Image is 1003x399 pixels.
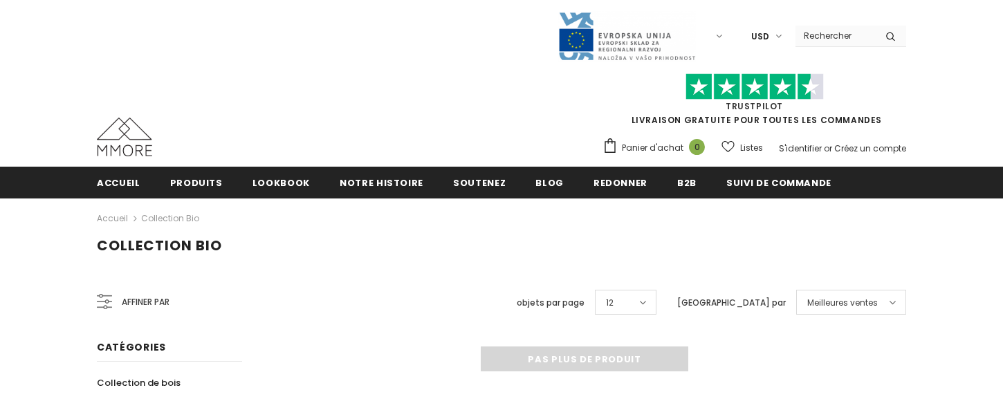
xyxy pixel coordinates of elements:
label: [GEOGRAPHIC_DATA] par [677,296,786,310]
input: Search Site [795,26,875,46]
a: Créez un compte [834,142,906,154]
span: soutenez [453,176,506,189]
a: Listes [721,136,763,160]
a: Panier d'achat 0 [602,138,712,158]
a: Redonner [593,167,647,198]
span: Collection de bois [97,376,181,389]
a: Blog [535,167,564,198]
label: objets par page [517,296,585,310]
a: Collection de bois [97,371,181,395]
span: Meilleures ventes [807,296,878,310]
span: or [824,142,832,154]
span: Lookbook [252,176,310,189]
a: Accueil [97,210,128,227]
a: B2B [677,167,697,198]
span: 12 [606,296,614,310]
img: Faites confiance aux étoiles pilotes [685,73,824,100]
a: Suivi de commande [726,167,831,198]
span: LIVRAISON GRATUITE POUR TOUTES LES COMMANDES [602,80,906,126]
img: Javni Razpis [558,11,696,62]
span: Notre histoire [340,176,423,189]
a: TrustPilot [726,100,783,112]
span: Blog [535,176,564,189]
a: Javni Razpis [558,30,696,41]
a: soutenez [453,167,506,198]
span: Suivi de commande [726,176,831,189]
a: Produits [170,167,223,198]
span: Redonner [593,176,647,189]
span: 0 [689,139,705,155]
a: S'identifier [779,142,822,154]
a: Lookbook [252,167,310,198]
a: Accueil [97,167,140,198]
span: Collection Bio [97,236,222,255]
a: Collection Bio [141,212,199,224]
span: Catégories [97,340,166,354]
span: Affiner par [122,295,169,310]
a: Notre histoire [340,167,423,198]
span: Accueil [97,176,140,189]
span: Listes [740,141,763,155]
span: B2B [677,176,697,189]
img: Cas MMORE [97,118,152,156]
span: USD [751,30,769,44]
span: Produits [170,176,223,189]
span: Panier d'achat [622,141,683,155]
